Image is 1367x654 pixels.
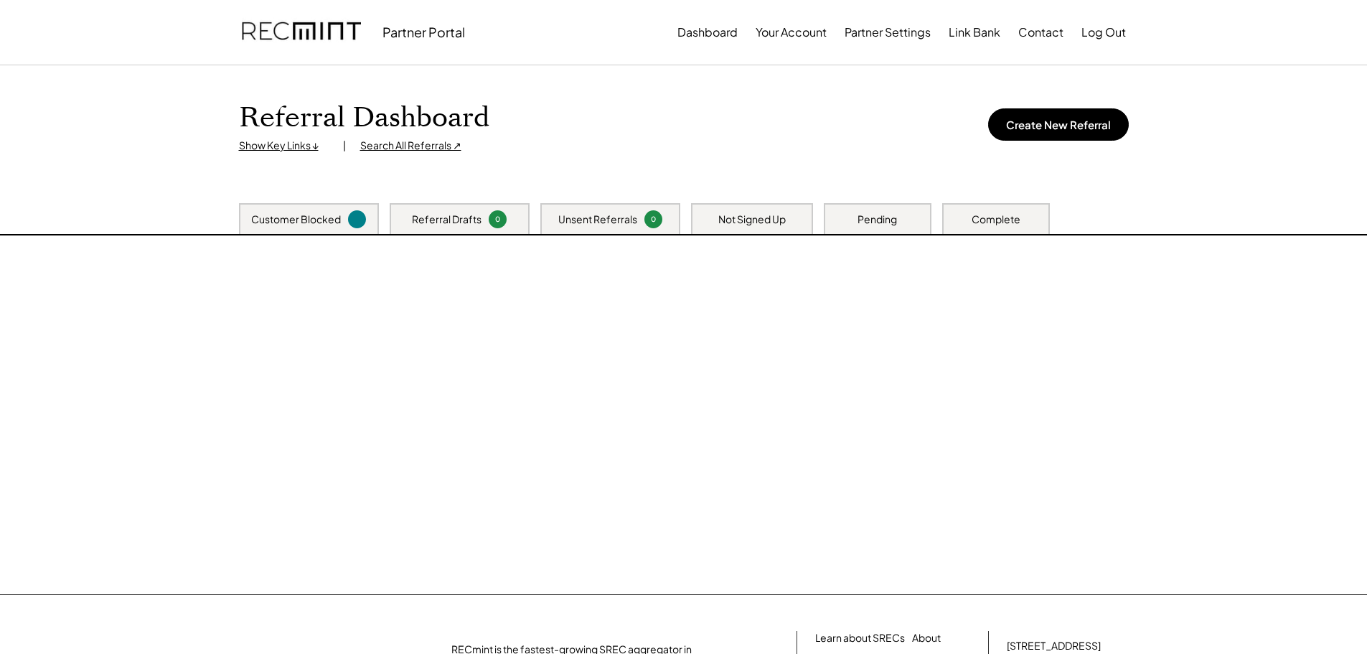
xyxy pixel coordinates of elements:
a: Learn about SRECs [815,631,905,645]
button: Your Account [756,18,827,47]
div: 0 [491,214,504,225]
button: Create New Referral [988,108,1129,141]
button: Dashboard [677,18,738,47]
button: Log Out [1081,18,1126,47]
img: recmint-logotype%403x.png [242,8,361,57]
h1: Referral Dashboard [239,101,489,135]
div: Search All Referrals ↗ [360,139,461,153]
div: Pending [858,212,897,227]
div: Show Key Links ↓ [239,139,329,153]
div: [STREET_ADDRESS] [1007,639,1101,653]
a: About [912,631,941,645]
div: Not Signed Up [718,212,786,227]
div: 0 [647,214,660,225]
button: Contact [1018,18,1063,47]
div: Unsent Referrals [558,212,637,227]
div: Complete [972,212,1020,227]
div: Customer Blocked [251,212,341,227]
div: Referral Drafts [412,212,481,227]
button: Link Bank [949,18,1000,47]
div: | [343,139,346,153]
div: Partner Portal [382,24,465,40]
button: Partner Settings [845,18,931,47]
